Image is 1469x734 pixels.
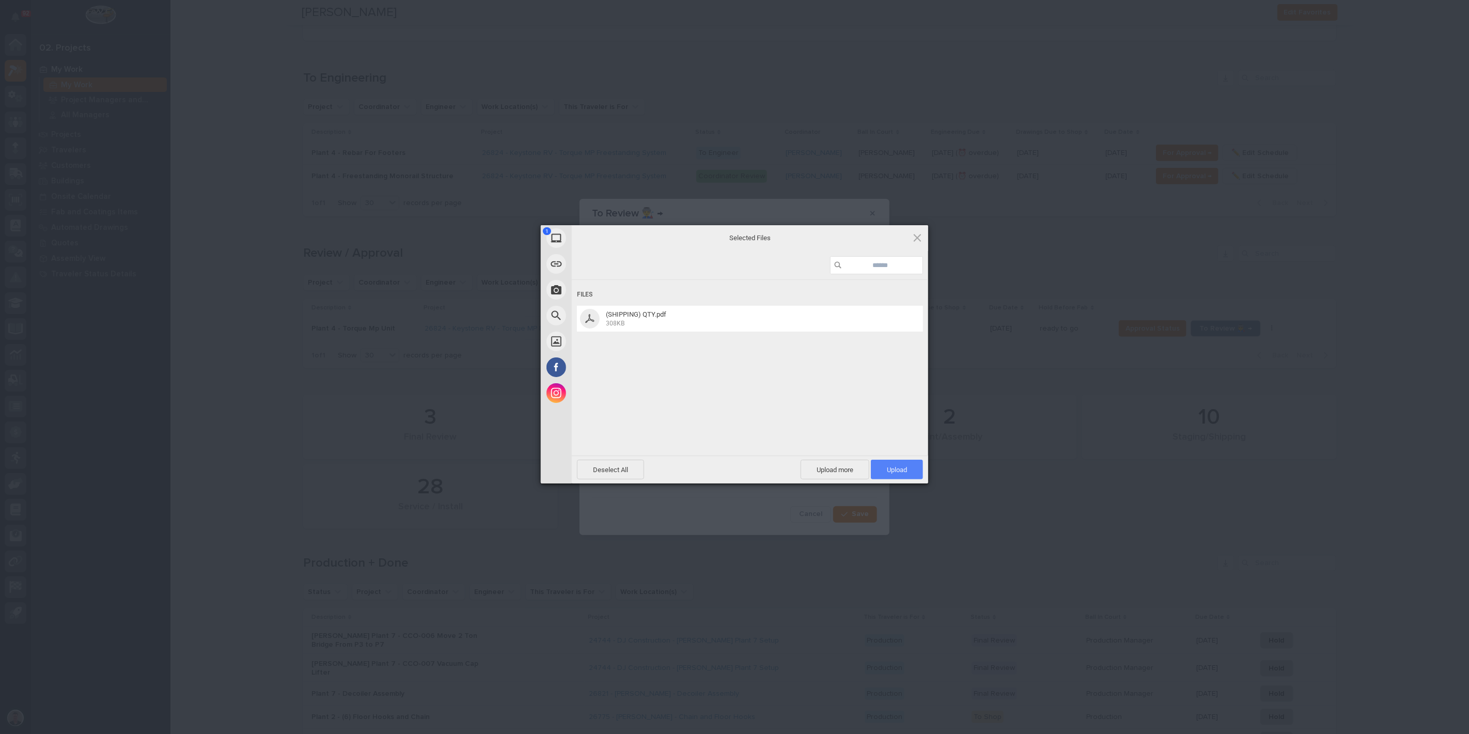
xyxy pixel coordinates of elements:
div: Link (URL) [541,251,665,277]
span: (SHIPPING) QTY.pdf [603,310,910,327]
div: Instagram [541,380,665,406]
div: Files [577,285,923,304]
div: Take Photo [541,277,665,303]
span: Upload [887,466,907,474]
div: Web Search [541,303,665,329]
span: Selected Files [647,233,853,242]
div: Facebook [541,354,665,380]
span: 1 [543,227,551,235]
div: My Device [541,225,665,251]
div: Unsplash [541,329,665,354]
span: Click here or hit ESC to close picker [912,232,923,243]
span: Deselect All [577,460,644,479]
span: 308KB [606,320,624,327]
span: (SHIPPING) QTY.pdf [606,310,666,318]
span: Upload more [801,460,869,479]
span: Upload [871,460,923,479]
